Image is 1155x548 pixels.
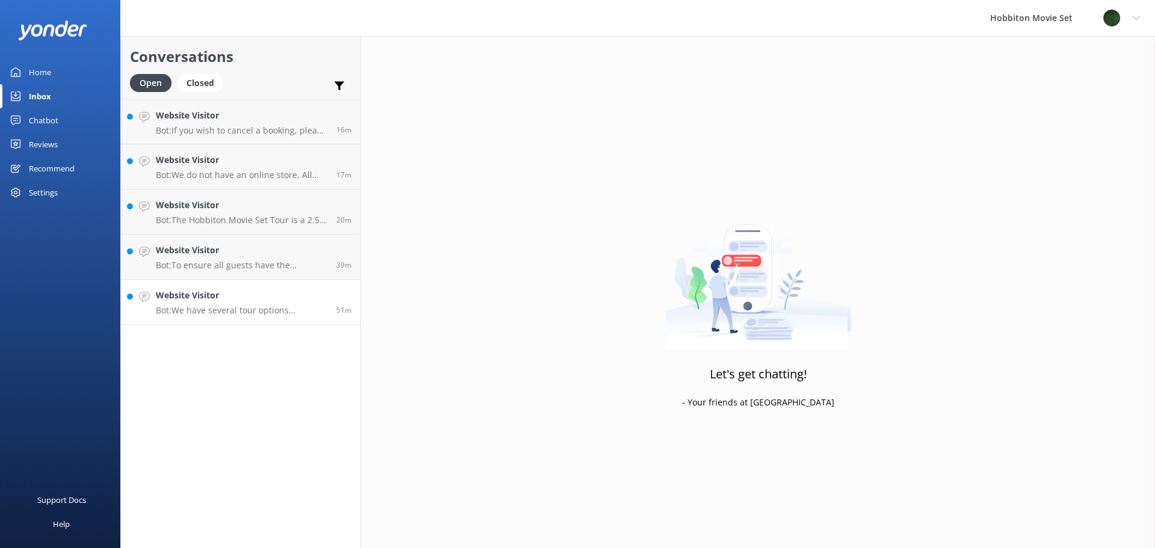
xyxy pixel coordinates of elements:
[29,132,58,156] div: Reviews
[665,199,851,349] img: artwork of a man stealing a conversation from at giant smartphone
[29,60,51,84] div: Home
[177,76,229,89] a: Closed
[18,20,87,40] img: yonder-white-logo.png
[29,180,58,205] div: Settings
[156,153,327,167] h4: Website Visitor
[130,45,351,68] h2: Conversations
[121,99,360,144] a: Website VisitorBot:If you wish to cancel a booking, please contact our reservations team via phon...
[130,76,177,89] a: Open
[156,215,327,226] p: Bot: The Hobbiton Movie Set Tour is a 2.5-hour experience that includes a short bus ride to the m...
[1103,9,1121,27] img: 34-1625720359.png
[29,108,58,132] div: Chatbot
[121,280,360,325] a: Website VisitorBot:We have several tour options available. You can explore them and book online t...
[121,144,360,189] a: Website VisitorBot:We do not have an online store. All merchandise items, including our Southfart...
[156,170,327,180] p: Bot: We do not have an online store. All merchandise items, including our Southfarthing range, ar...
[121,235,360,280] a: Website VisitorBot:To ensure all guests have the complete experience, the only way to access the ...
[177,74,223,92] div: Closed
[336,170,351,180] span: Sep 17 2025 04:18pm (UTC +12:00) Pacific/Auckland
[336,260,351,270] span: Sep 17 2025 03:56pm (UTC +12:00) Pacific/Auckland
[53,512,70,536] div: Help
[29,84,51,108] div: Inbox
[336,305,351,315] span: Sep 17 2025 03:44pm (UTC +12:00) Pacific/Auckland
[156,109,327,122] h4: Website Visitor
[710,365,807,384] h3: Let's get chatting!
[121,189,360,235] a: Website VisitorBot:The Hobbiton Movie Set Tour is a 2.5-hour experience that includes a short bus...
[156,244,327,257] h4: Website Visitor
[29,156,75,180] div: Recommend
[130,74,171,92] div: Open
[37,488,86,512] div: Support Docs
[336,125,351,135] span: Sep 17 2025 04:19pm (UTC +12:00) Pacific/Auckland
[156,125,327,136] p: Bot: If you wish to cancel a booking, please contact our reservations team via phone at [PHONE_NU...
[682,396,834,409] p: - Your friends at [GEOGRAPHIC_DATA]
[336,215,351,225] span: Sep 17 2025 04:15pm (UTC +12:00) Pacific/Auckland
[156,305,327,316] p: Bot: We have several tour options available. You can explore them and book online through the fol...
[156,199,327,212] h4: Website Visitor
[156,289,327,302] h4: Website Visitor
[156,260,327,271] p: Bot: To ensure all guests have the complete experience, the only way to access the Hobbiton Movie...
